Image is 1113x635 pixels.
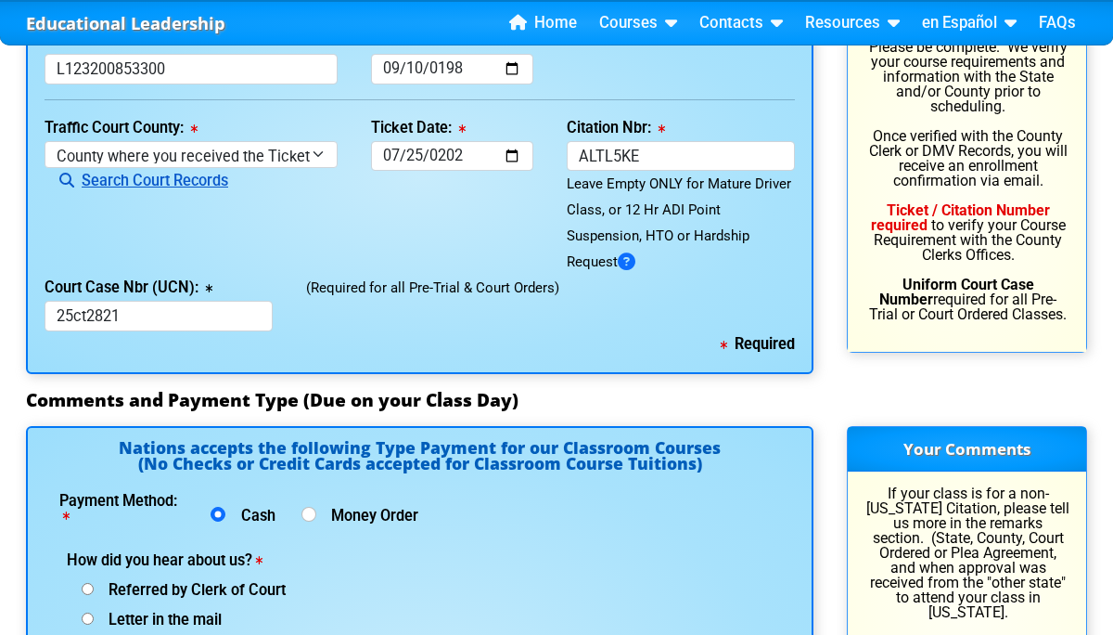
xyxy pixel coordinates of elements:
[45,121,198,136] label: Traffic Court County:
[371,141,533,172] input: mm/dd/yyyy
[45,440,795,479] h4: Nations accepts the following Type Payment for our Classroom Courses (No Checks or Credit Cards a...
[67,553,310,568] label: How did you hear about us?
[879,276,1034,308] b: Uniform Court Case Number
[567,171,795,275] div: Leave Empty ONLY for Mature Driver Class, or 12 Hr ADI Point Suspension, HTO or Hardship Request
[371,54,533,84] input: mm/dd/yyyy
[45,33,224,48] label: Drivers License Number:
[871,201,1050,234] b: Ticket / Citation Number required
[289,275,812,331] div: (Required for all Pre-Trial & Court Orders)
[82,583,94,595] input: Referred by Clerk of Court
[26,389,1087,411] h3: Comments and Payment Type (Due on your Class Day)
[94,581,286,599] span: Referred by Clerk of Court
[234,509,283,524] label: Cash
[798,9,907,37] a: Resources
[82,613,94,625] input: Letter in the mail
[1031,9,1083,37] a: FAQs
[692,9,790,37] a: Contacts
[45,172,228,189] a: Search Court Records
[502,9,584,37] a: Home
[848,427,1086,472] h3: Your Comments
[864,40,1069,322] p: Please be complete. We verify your course requirements and information with the State and/or Coun...
[45,301,273,331] input: 2024-TR-001234
[45,280,212,295] label: Court Case Nbr (UCN):
[721,335,795,353] b: Required
[567,141,795,172] input: Format: A15CHIC or 1234-ABC
[371,121,466,136] label: Ticket Date:
[26,8,225,39] a: Educational Leadership
[371,33,418,48] label: DOB:
[592,9,684,37] a: Courses
[45,54,338,84] input: License or Florida ID Card Nbr
[94,611,222,629] span: Letter in the mail
[324,509,418,524] label: Money Order
[915,9,1024,37] a: en Español
[567,121,665,136] label: Citation Nbr:
[59,494,185,524] label: Payment Method:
